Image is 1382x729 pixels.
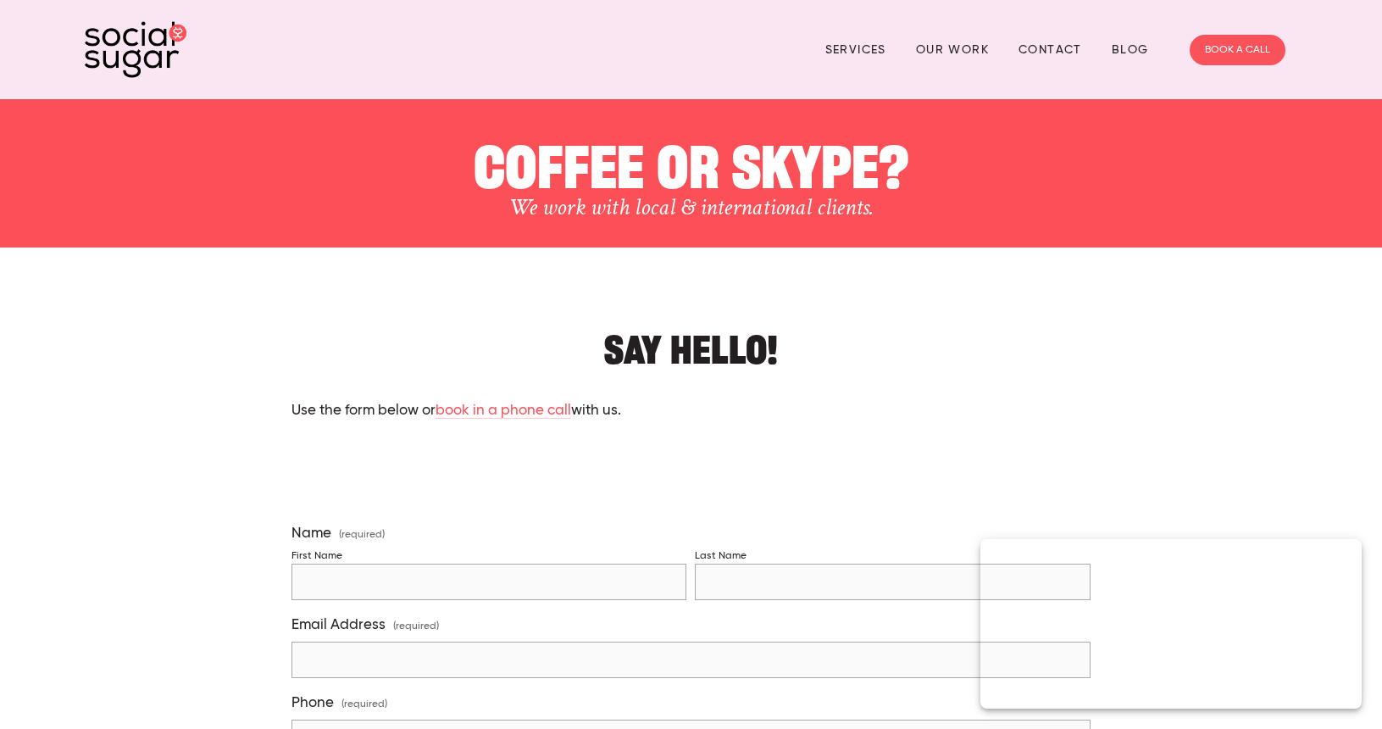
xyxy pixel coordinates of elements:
a: book in a phone call [436,403,571,420]
a: Services [825,36,886,63]
span: (required) [339,530,385,540]
img: SocialSugar [85,21,186,78]
span: Email Address [291,616,386,634]
h2: Say hello! [291,315,1091,367]
h1: COFFEE OR SKYPE? [168,125,1215,193]
a: Contact [1018,36,1082,63]
span: Phone [291,694,334,712]
div: First Name [291,550,342,563]
span: (required) [341,693,387,716]
a: Our Work [916,36,989,63]
div: Last Name [695,550,747,563]
a: BOOK A CALL [1190,35,1285,65]
a: Blog [1112,36,1149,63]
span: Name [291,525,331,543]
h3: We work with local & international clients. [168,193,1215,222]
p: Use the form below or with us. [291,400,1091,422]
span: (required) [393,615,439,638]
